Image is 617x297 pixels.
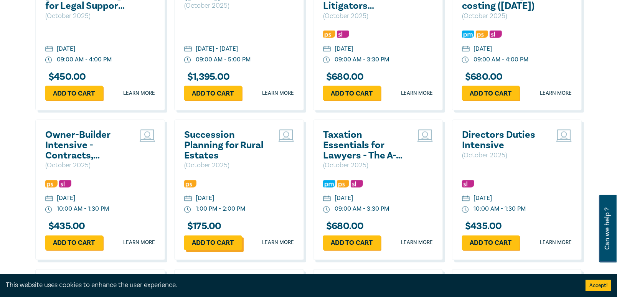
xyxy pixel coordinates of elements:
a: Learn more [401,89,433,97]
a: Learn more [262,89,294,97]
img: watch [323,57,330,64]
img: calendar [323,196,331,203]
img: Practice Management & Business Skills [323,180,335,188]
h3: $ 435.00 [462,221,502,232]
p: ( October 2025 ) [184,161,267,171]
h3: $ 1,395.00 [184,72,229,82]
img: watch [462,57,469,64]
button: Accept cookies [586,280,611,291]
p: ( October 2025 ) [462,150,544,160]
img: Professional Skills [323,31,335,38]
div: [DATE] [57,194,75,203]
p: ( October 2025 ) [323,161,406,171]
div: [DATE] [57,45,75,53]
img: calendar [323,46,331,53]
a: Add to cart [45,236,103,250]
a: Directors Duties Intensive [462,130,544,150]
div: [DATE] [473,194,492,203]
a: Add to cart [184,86,242,101]
div: [DATE] [335,194,353,203]
div: [DATE] - [DATE] [196,45,238,53]
img: watch [323,206,330,213]
p: ( October 2025 ) [45,11,128,21]
img: Substantive Law [351,180,363,188]
a: Learn more [123,239,155,247]
div: 09:00 AM - 4:00 PM [57,55,112,64]
div: 09:00 AM - 3:30 PM [335,205,389,214]
div: 09:00 AM - 5:00 PM [196,55,251,64]
a: Add to cart [323,86,381,101]
h3: $ 680.00 [462,72,503,82]
img: Professional Skills [45,180,58,188]
img: Professional Skills [476,31,488,38]
img: calendar [45,46,53,53]
img: calendar [184,46,192,53]
img: Substantive Law [59,180,71,188]
h3: $ 680.00 [323,72,364,82]
a: Taxation Essentials for Lawyers - The A-Z ([DATE]) [323,130,406,161]
img: watch [462,206,469,213]
p: ( October 2025 ) [323,11,406,21]
img: Professional Skills [184,180,196,188]
img: calendar [184,196,192,203]
a: Add to cart [45,86,103,101]
h3: $ 680.00 [323,221,364,232]
div: 10:00 AM - 1:30 PM [473,205,526,214]
img: Substantive Law [337,31,349,38]
a: Owner-Builder Intensive - Contracts, Claims, and Compliance [45,130,128,161]
a: Learn more [262,239,294,247]
a: Add to cart [323,236,381,250]
img: Substantive Law [462,180,474,188]
a: Learn more [123,89,155,97]
img: watch [184,57,191,64]
img: Live Stream [279,130,294,142]
p: ( October 2025 ) [184,1,267,11]
div: 09:00 AM - 4:00 PM [473,55,528,64]
img: Substantive Law [490,31,502,38]
div: 10:00 AM - 1:30 PM [57,205,109,214]
a: Add to cart [462,236,520,250]
h3: $ 435.00 [45,221,85,232]
p: ( October 2025 ) [45,161,128,171]
div: 09:00 AM - 3:30 PM [335,55,389,64]
p: ( October 2025 ) [462,11,544,21]
h3: $ 175.00 [184,221,221,232]
div: This website uses cookies to enhance the user experience. [6,280,574,290]
div: [DATE] [473,45,492,53]
a: Succession Planning for Rural Estates [184,130,267,161]
img: calendar [462,46,470,53]
h3: $ 450.00 [45,72,86,82]
div: 1:00 PM - 2:00 PM [196,205,245,214]
img: Live Stream [556,130,572,142]
img: calendar [45,196,53,203]
div: [DATE] [196,194,214,203]
img: watch [45,57,52,64]
div: [DATE] [335,45,353,53]
a: Add to cart [462,86,520,101]
img: watch [184,206,191,213]
img: calendar [462,196,470,203]
img: watch [45,206,52,213]
img: Practice Management & Business Skills [462,31,474,38]
img: Professional Skills [337,180,349,188]
img: Live Stream [417,130,433,142]
a: Learn more [401,239,433,247]
img: Live Stream [140,130,155,142]
a: Add to cart [184,236,242,250]
a: Learn more [540,89,572,97]
span: Can we help ? [604,200,611,258]
a: Learn more [540,239,572,247]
